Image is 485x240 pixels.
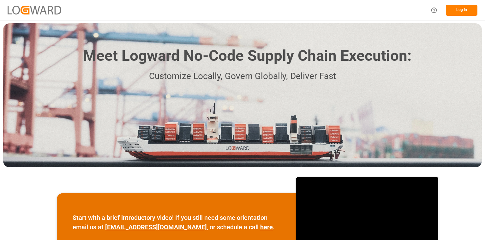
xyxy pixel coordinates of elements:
[73,213,280,232] p: Start with a brief introductory video! If you still need some orientation email us at , or schedu...
[446,5,477,16] button: Log In
[74,69,411,83] p: Customize Locally, Govern Globally, Deliver Fast
[105,223,207,231] a: [EMAIL_ADDRESS][DOMAIN_NAME]
[8,6,61,14] img: Logward_new_orange.png
[260,223,273,231] a: here
[83,45,411,67] h1: Meet Logward No-Code Supply Chain Execution:
[427,3,441,17] button: Help Center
